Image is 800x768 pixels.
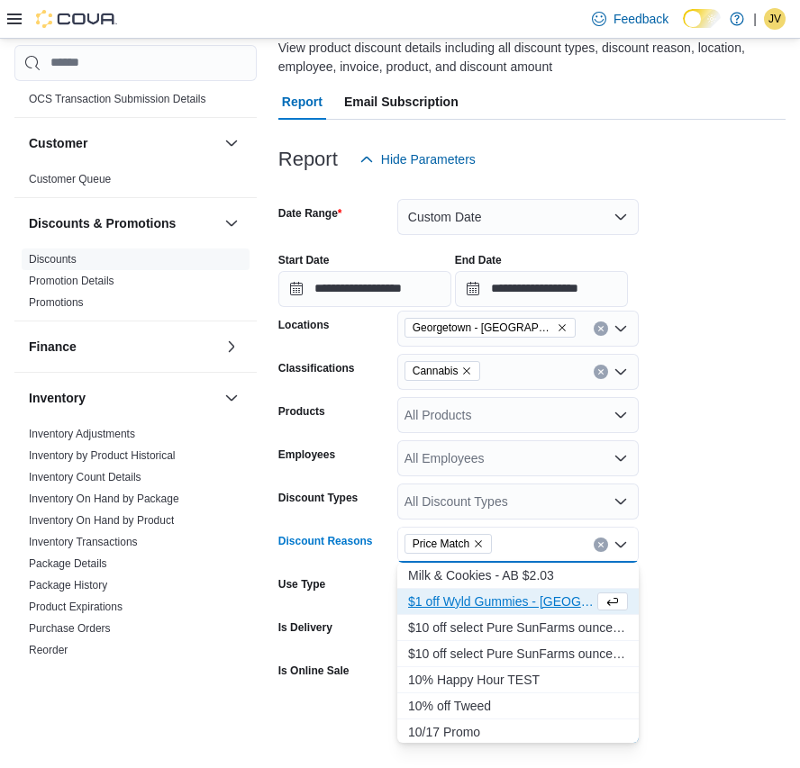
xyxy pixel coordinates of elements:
[381,150,476,168] span: Hide Parameters
[29,173,111,185] a: Customer Queue
[14,423,257,690] div: Inventory
[614,408,628,422] button: Open list of options
[764,8,786,30] div: Jennifer Verney
[29,389,217,407] button: Inventory
[278,39,777,77] div: View product discount details including all discount types, discount reason, location, employee, ...
[397,199,639,235] button: Custom Date
[278,253,330,267] label: Start Date
[282,84,323,120] span: Report
[29,514,174,527] a: Inventory On Hand by Product
[29,338,217,356] button: Finance
[557,322,568,333] button: Remove Georgetown - Mountainview - Fire & Flower from selection in this group
[29,214,176,232] h3: Discounts & Promotions
[473,538,484,549] button: Remove Price Match from selection in this group
[278,149,338,170] h3: Report
[352,141,483,177] button: Hide Parameters
[29,492,179,505] a: Inventory On Hand by Package
[29,556,107,571] span: Package Details
[278,620,332,635] label: Is Delivery
[278,447,335,462] label: Employees
[29,93,206,105] a: OCS Transaction Submission Details
[397,615,639,641] button: $10 off select Pure SunFarms ounces - MB and SK
[405,534,492,554] span: Price Match
[221,336,242,357] button: Finance
[278,664,350,678] label: Is Online Sale
[408,566,628,584] span: Milk & Cookies - AB $2.03
[29,600,123,614] span: Product Expirations
[397,719,639,745] button: 10/17 Promo
[408,723,628,741] span: 10/17 Promo
[29,579,107,592] a: Package History
[29,338,77,356] h3: Finance
[14,248,257,321] div: Discounts & Promotions
[29,448,176,463] span: Inventory by Product Historical
[408,592,594,610] span: $1 off Wyld Gummies - [GEOGRAPHIC_DATA], [GEOGRAPHIC_DATA]
[683,28,684,29] span: Dark Mode
[29,643,68,657] span: Reorder
[413,362,459,380] span: Cannabis
[29,622,111,635] a: Purchase Orders
[614,538,628,552] button: Close list of options
[408,697,628,715] span: 10% off Tweed
[29,134,87,152] h3: Customer
[29,601,123,613] a: Product Expirations
[29,644,68,656] a: Reorder
[278,361,355,375] label: Classifications
[594,365,608,379] button: Clear input
[455,271,628,307] input: Press the down key to open a popover containing a calendar.
[278,491,358,505] label: Discount Types
[614,494,628,509] button: Open list of options
[14,168,257,197] div: Customer
[278,404,325,419] label: Products
[29,578,107,592] span: Package History
[278,534,373,548] label: Discount Reasons
[29,428,135,440] a: Inventory Adjustments
[29,134,217,152] button: Customer
[36,10,117,28] img: Cova
[397,693,639,719] button: 10% off Tweed
[29,92,206,106] span: OCS Transaction Submission Details
[455,253,502,267] label: End Date
[408,671,628,689] span: 10% Happy Hour TEST
[408,645,628,663] span: $10 off select Pure SunFarms ounces - MB and SK Cntd.
[29,296,84,309] a: Promotions
[29,471,141,483] a: Inventory Count Details
[29,557,107,570] a: Package Details
[278,271,451,307] input: Press the down key to open a popover containing a calendar.
[413,535,469,553] span: Price Match
[344,84,459,120] span: Email Subscription
[397,667,639,693] button: 10% Happy Hour TEST
[397,641,639,667] button: $10 off select Pure SunFarms ounces - MB and SK Cntd.
[585,1,676,37] a: Feedback
[29,449,176,462] a: Inventory by Product Historical
[29,172,111,186] span: Customer Queue
[397,563,639,589] button: Milk & Cookies - AB $2.03
[614,10,668,28] span: Feedback
[405,318,576,338] span: Georgetown - Mountainview - Fire & Flower
[221,212,242,234] button: Discounts & Promotions
[278,318,330,332] label: Locations
[29,253,77,266] a: Discounts
[594,321,608,336] button: Clear input
[614,365,628,379] button: Open list of options
[753,8,757,30] p: |
[29,536,138,548] a: Inventory Transactions
[29,427,135,441] span: Inventory Adjustments
[413,319,553,337] span: Georgetown - [GEOGRAPHIC_DATA] - Fire & Flower
[278,577,325,592] label: Use Type
[29,389,86,407] h3: Inventory
[29,275,114,287] a: Promotion Details
[397,589,639,615] button: $1 off Wyld Gummies - Manitoba, Saskatchewan
[768,8,781,30] span: JV
[29,621,111,636] span: Purchase Orders
[278,206,342,221] label: Date Range
[221,132,242,154] button: Customer
[405,361,481,381] span: Cannabis
[683,9,721,28] input: Dark Mode
[29,214,217,232] button: Discounts & Promotions
[221,387,242,409] button: Inventory
[29,274,114,288] span: Promotion Details
[614,451,628,465] button: Open list of options
[614,321,628,336] button: Open list of options
[29,295,84,310] span: Promotions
